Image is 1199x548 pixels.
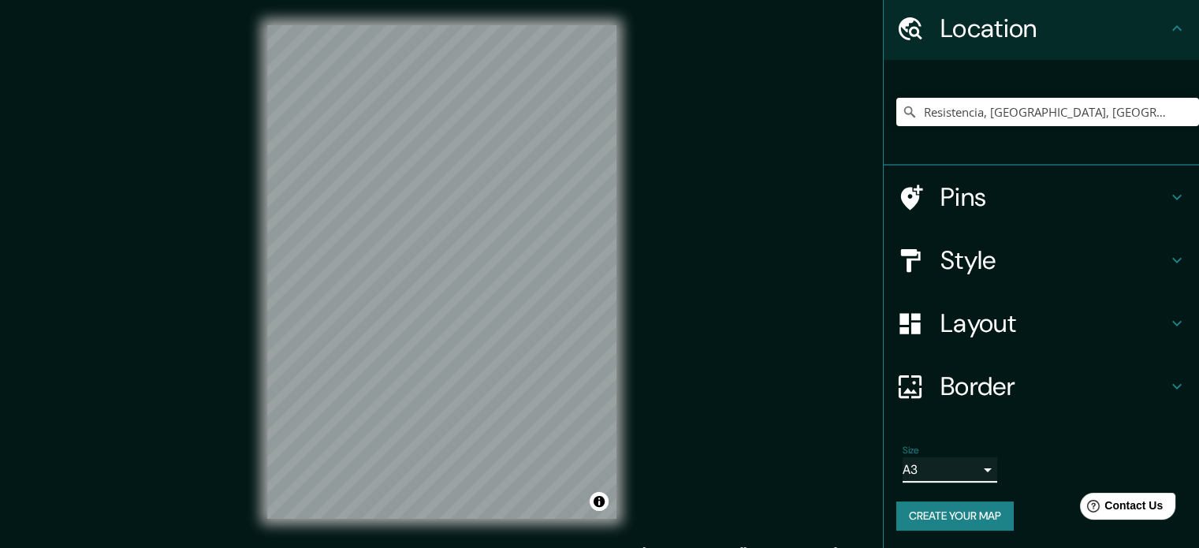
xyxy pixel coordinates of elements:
h4: Pins [940,181,1167,213]
div: Layout [884,292,1199,355]
div: A3 [903,457,997,483]
canvas: Map [267,25,616,519]
label: Size [903,444,919,457]
h4: Style [940,244,1167,276]
h4: Layout [940,308,1167,339]
button: Toggle attribution [590,492,609,511]
button: Create your map [896,501,1014,531]
div: Pins [884,166,1199,229]
div: Border [884,355,1199,418]
h4: Location [940,13,1167,44]
div: Style [884,229,1199,292]
h4: Border [940,371,1167,402]
input: Pick your city or area [896,98,1199,126]
iframe: Help widget launcher [1059,486,1182,531]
